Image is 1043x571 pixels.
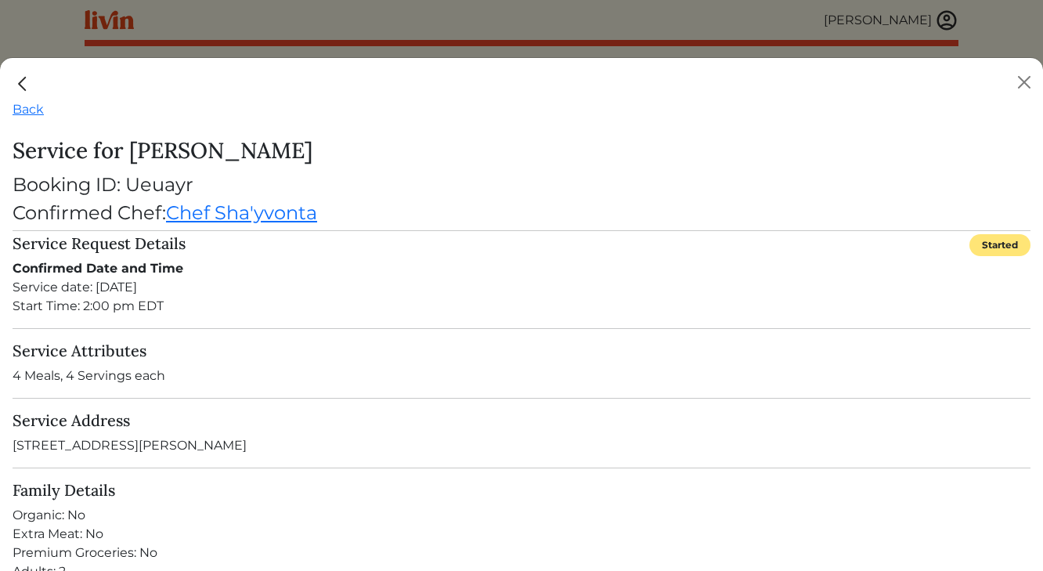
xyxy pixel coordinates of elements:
a: Chef Sha'yvonta [166,201,317,224]
h5: Service Attributes [13,342,1030,360]
div: Extra Meat: No [13,525,1030,544]
p: 4 Meals, 4 Servings each [13,367,1030,385]
div: Service date: [DATE] Start Time: 2:00 pm EDT [13,278,1030,316]
h3: Service for [PERSON_NAME] [13,138,1030,164]
h5: Service Address [13,411,1030,430]
button: Close [1012,70,1037,95]
div: Booking ID: Ueuayr [13,171,1030,199]
div: Confirmed Chef: [13,199,1030,227]
div: Organic: No [13,506,1030,525]
strong: Confirmed Date and Time [13,261,183,276]
div: Started [969,234,1030,256]
a: Back [13,102,44,117]
div: [STREET_ADDRESS][PERSON_NAME] [13,411,1030,455]
h5: Family Details [13,481,1030,500]
img: back_caret-0738dc900bf9763b5e5a40894073b948e17d9601fd527fca9689b06ce300169f.svg [13,74,33,94]
div: Premium Groceries: No [13,544,1030,562]
h5: Service Request Details [13,234,186,253]
a: Close [13,72,33,92]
